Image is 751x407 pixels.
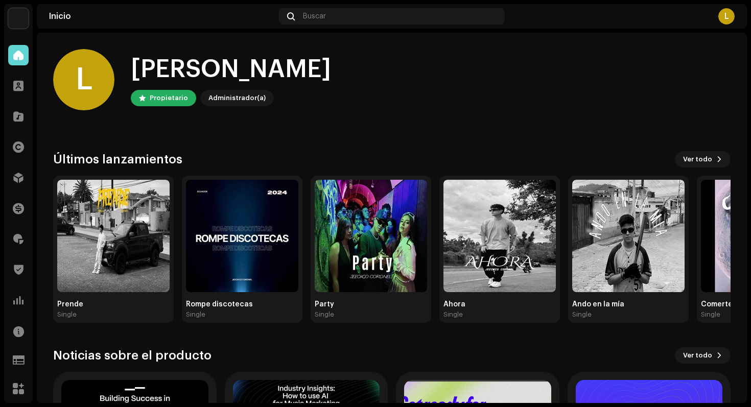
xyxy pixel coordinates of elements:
div: [PERSON_NAME] [131,53,331,86]
button: Ver todo [675,347,731,364]
div: Single [701,310,720,319]
div: Ando en la mía [572,300,685,308]
div: L [53,49,114,110]
button: Ver todo [675,151,731,167]
h3: Últimos lanzamientos [53,151,182,167]
span: Ver todo [683,345,712,366]
div: Single [57,310,77,319]
img: 9eea345d-2e12-4d16-bec6-1dce5b848133 [315,180,427,292]
img: 0a685d22-11d0-4f80-865e-87adc149336a [186,180,298,292]
div: Rompe discotecas [186,300,298,308]
div: Single [443,310,463,319]
div: Propietario [150,92,188,104]
img: d9f8f59f-78fd-4355-bcd2-71803a451288 [8,8,29,29]
img: 80339541-4452-4118-8033-ee5db333a248 [572,180,685,292]
div: Inicio [49,12,275,20]
div: Prende [57,300,170,308]
div: L [718,8,735,25]
img: 6c9b6c06-8e59-40fb-b2d0-780c4913c57b [57,180,170,292]
div: Single [572,310,592,319]
img: 30884ec0-418e-40b2-b6d4-faff5c054fb3 [443,180,556,292]
div: Administrador(a) [208,92,266,104]
h3: Noticias sobre el producto [53,347,212,364]
div: Ahora [443,300,556,308]
div: Party [315,300,427,308]
span: Ver todo [683,149,712,170]
span: Buscar [303,12,326,20]
div: Single [315,310,334,319]
div: Single [186,310,205,319]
